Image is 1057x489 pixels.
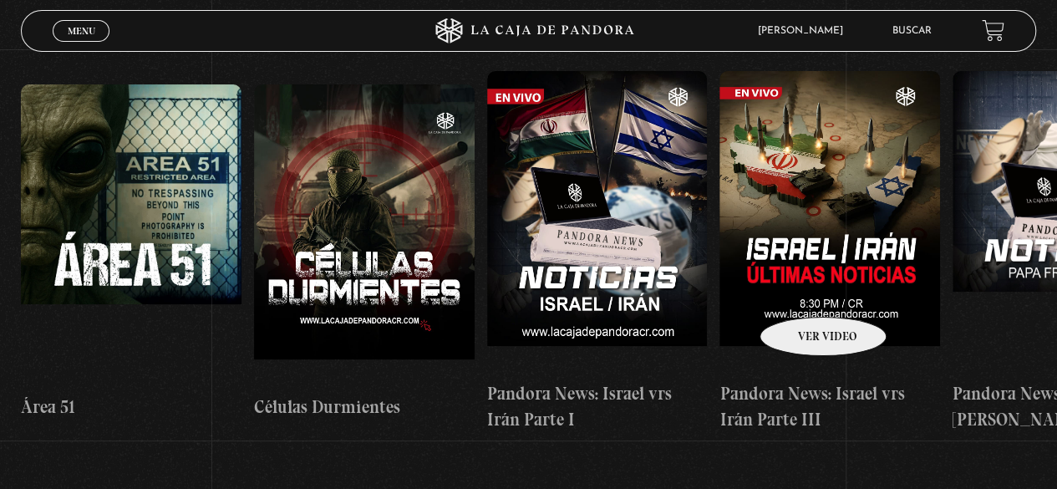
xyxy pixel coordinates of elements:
a: Buscar [892,26,932,36]
a: Pandora News: Israel vrs Irán Parte III [719,58,940,446]
h4: Área 51 [21,394,241,420]
h4: Pandora News: Israel vrs Irán Parte I [487,380,708,433]
button: Previous [21,16,50,45]
a: Pandora News: Israel vrs Irán Parte I [487,58,708,446]
span: Cerrar [62,39,101,51]
a: Área 51 [21,58,241,446]
h4: Células Durmientes [254,394,475,420]
a: Células Durmientes [254,58,475,446]
a: View your shopping cart [982,19,1004,42]
span: Menu [68,26,95,36]
h4: Pandora News: Israel vrs Irán Parte III [719,380,940,433]
span: [PERSON_NAME] [750,26,860,36]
